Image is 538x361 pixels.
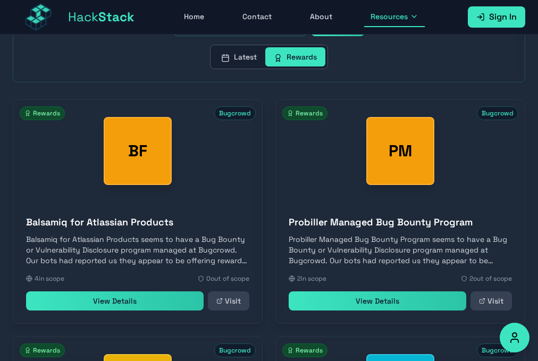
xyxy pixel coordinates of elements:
a: Visit [208,291,249,310]
div: Probiller Managed Bug Bounty Program [366,117,434,185]
span: Stack [98,9,134,25]
span: Rewards [282,106,327,120]
div: Balsamiq for Atlassian Products [104,117,172,185]
button: Rewards [265,47,325,66]
span: Sign In [489,11,517,23]
span: Bugcrowd [477,343,518,357]
span: Rewards [282,343,327,357]
button: Resources [364,7,425,27]
a: View Details [289,291,466,310]
span: 0 out of scope [206,274,249,283]
a: Sign In [468,6,525,28]
span: Rewards [20,343,65,357]
span: Bugcrowd [214,106,256,120]
span: 4 in scope [35,274,64,283]
h3: Balsamiq for Atlassian Products [26,215,249,230]
button: Accessibility Options [500,323,529,352]
a: View Details [26,291,204,310]
span: Resources [371,11,408,22]
button: Latest [213,47,265,66]
span: Rewards [20,106,65,120]
span: Hack [68,9,134,26]
a: Home [178,7,211,27]
span: Bugcrowd [214,343,256,357]
span: 2 in scope [297,274,326,283]
p: Probiller Managed Bug Bounty Program seems to have a Bug Bounty or Vulnerability Disclosure progr... [289,234,512,266]
span: Bugcrowd [477,106,518,120]
h3: Probiller Managed Bug Bounty Program [289,215,512,230]
span: 2 out of scope [469,274,512,283]
a: About [304,7,339,27]
a: Visit [470,291,512,310]
p: Balsamiq for Atlassian Products seems to have a Bug Bounty or Vulnerability Disclosure program ma... [26,234,249,266]
a: Contact [236,7,278,27]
